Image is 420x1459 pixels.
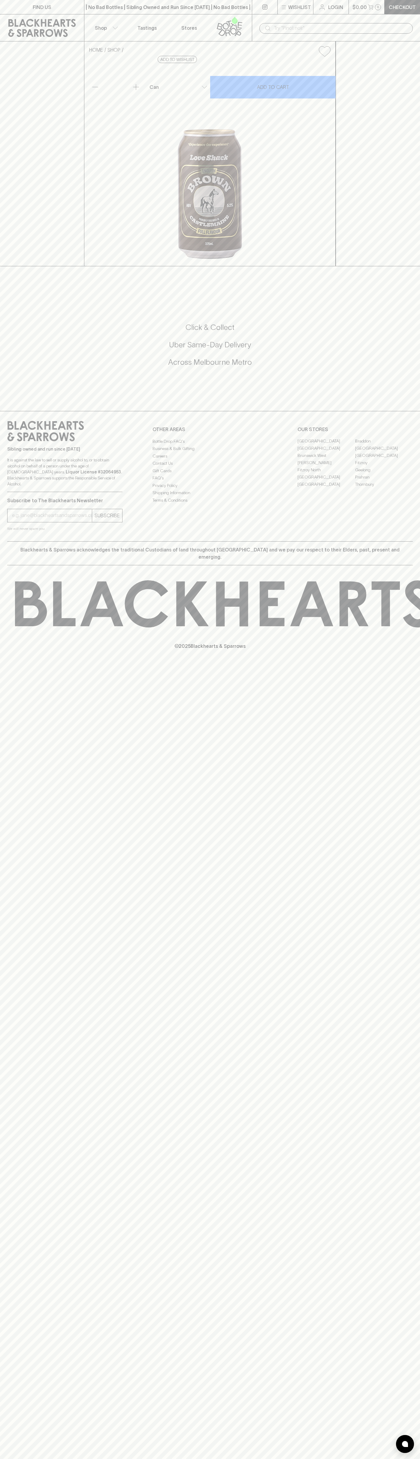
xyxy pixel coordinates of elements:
[84,62,335,266] img: 80166.png
[298,452,355,459] a: Brunswick West
[7,457,122,487] p: It is against the law to sell or supply alcohol to, or to obtain alcohol on behalf of a person un...
[92,509,122,522] button: SUBSCRIBE
[298,467,355,474] a: Fitzroy North
[355,438,413,445] a: Braddon
[153,489,268,497] a: Shipping Information
[298,474,355,481] a: [GEOGRAPHIC_DATA]
[7,526,122,532] p: We will never spam you
[12,546,408,560] p: Blackhearts & Sparrows acknowledges the traditional Custodians of land throughout [GEOGRAPHIC_DAT...
[153,426,268,433] p: OTHER AREAS
[153,467,268,474] a: Gift Cards
[95,24,107,32] p: Shop
[12,511,92,520] input: e.g. jane@blackheartsandsparrows.com.au
[298,438,355,445] a: [GEOGRAPHIC_DATA]
[210,76,336,98] button: ADD TO CART
[355,452,413,459] a: [GEOGRAPHIC_DATA]
[377,5,379,9] p: 0
[153,452,268,460] a: Careers
[352,4,367,11] p: $0.00
[84,14,126,41] button: Shop
[95,512,120,519] p: SUBSCRIBE
[150,83,159,91] p: Can
[298,426,413,433] p: OUR STORES
[89,47,103,53] a: HOME
[153,460,268,467] a: Contact Us
[153,482,268,489] a: Privacy Policy
[153,445,268,452] a: Business & Bulk Gifting
[158,56,197,63] button: Add to wishlist
[7,340,413,350] h5: Uber Same-Day Delivery
[33,4,51,11] p: FIND US
[7,298,413,399] div: Call to action block
[355,467,413,474] a: Geelong
[147,81,210,93] div: Can
[7,322,413,332] h5: Click & Collect
[298,445,355,452] a: [GEOGRAPHIC_DATA]
[316,44,333,59] button: Add to wishlist
[181,24,197,32] p: Stores
[137,24,157,32] p: Tastings
[153,438,268,445] a: Bottle Drop FAQ's
[126,14,168,41] a: Tastings
[153,497,268,504] a: Terms & Conditions
[288,4,311,11] p: Wishlist
[7,446,122,452] p: Sibling owned and run since [DATE]
[298,481,355,488] a: [GEOGRAPHIC_DATA]
[402,1441,408,1447] img: bubble-icon
[328,4,343,11] p: Login
[7,497,122,504] p: Subscribe to The Blackhearts Newsletter
[355,481,413,488] a: Thornbury
[389,4,416,11] p: Checkout
[274,23,408,33] input: Try "Pinot noir"
[107,47,120,53] a: SHOP
[257,83,289,91] p: ADD TO CART
[355,474,413,481] a: Prahran
[168,14,210,41] a: Stores
[66,470,121,474] strong: Liquor License #32064953
[7,357,413,367] h5: Across Melbourne Metro
[153,475,268,482] a: FAQ's
[355,445,413,452] a: [GEOGRAPHIC_DATA]
[298,459,355,467] a: [PERSON_NAME]
[355,459,413,467] a: Fitzroy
